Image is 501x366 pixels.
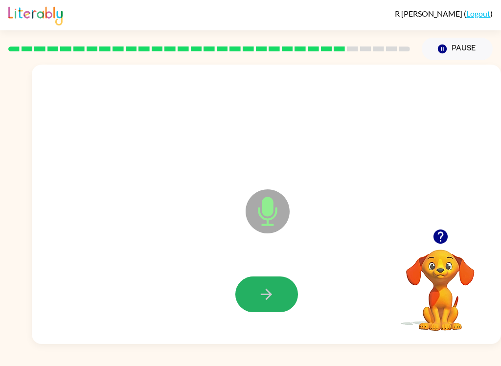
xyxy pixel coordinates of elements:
[466,9,490,18] a: Logout
[422,38,493,60] button: Pause
[395,9,464,18] span: R [PERSON_NAME]
[395,9,493,18] div: ( )
[391,234,489,332] video: Your browser must support playing .mp4 files to use Literably. Please try using another browser.
[8,4,63,25] img: Literably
